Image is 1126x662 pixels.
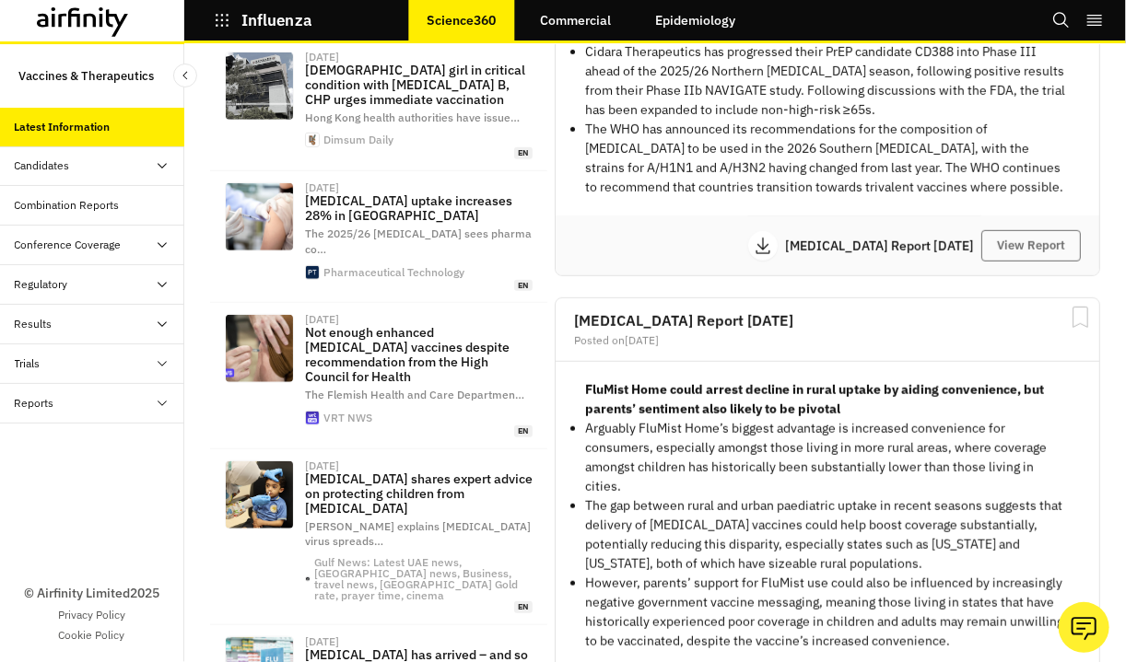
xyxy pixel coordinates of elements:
[15,119,111,135] div: Latest Information
[314,557,533,601] div: Gulf News: Latest UAE news, [GEOGRAPHIC_DATA] news, Business, travel news, [GEOGRAPHIC_DATA] Gold...
[305,226,532,256] span: The 2025/26 [MEDICAL_DATA] sees pharma co …
[306,412,319,424] img: android-icon-192x192.png
[514,147,533,159] span: en
[514,280,533,292] span: en
[785,239,981,252] p: [MEDICAL_DATA] Report [DATE]
[428,13,497,28] p: Science360
[585,42,1070,120] p: Cidara Therapeutics has progressed their PrEP candidate CD388 into Phase III ahead of the 2025/26...
[323,412,372,424] div: VRT NWS
[585,419,1070,496] p: Arguably FluMist Home’s biggest advantage is increased convenience for consumers, especially amon...
[210,41,547,171] a: [DATE][DEMOGRAPHIC_DATA] girl in critical condition with [MEDICAL_DATA] B, CHP urges immediate va...
[15,355,41,372] div: Trials
[305,182,339,193] div: [DATE]
[306,266,319,279] img: cropped-Pharmaceutical-Technology-Favicon-300x300.png
[585,120,1070,197] p: The WHO has announced its recommendations for the composition of [MEDICAL_DATA] to be used in the...
[1059,602,1109,653] button: Ask our analysts
[15,395,54,412] div: Reports
[226,461,293,528] img: gulfnews%2F2025-10-10%2Fs11kp8ki%2Fe91642a1-d21a-4681-80b3-214619b9ed71.jpg
[226,52,293,120] img: POW-12.jpg
[514,425,533,437] span: en
[59,627,125,644] a: Cookie Policy
[210,303,547,448] a: [DATE]Not enough enhanced [MEDICAL_DATA] vaccines despite recommendation from the High Council fo...
[15,276,68,293] div: Regulatory
[15,197,120,214] div: Combination Reports
[214,5,312,36] button: Influenza
[574,335,1081,346] div: Posted on [DATE]
[305,388,524,401] span: The Flemish Health and Care Departmen …
[305,460,339,471] div: [DATE]
[305,519,531,549] span: [PERSON_NAME] explains [MEDICAL_DATA] virus spreads …
[574,313,1081,328] h2: [MEDICAL_DATA] Report [DATE]
[1052,5,1071,36] button: Search
[585,574,1070,651] p: However, parents’ support for FluMist use could also be influenced by increasingly negative gover...
[981,230,1081,261] button: View Report
[514,601,533,613] span: en
[323,267,464,278] div: Pharmaceutical Technology
[305,63,533,107] p: [DEMOGRAPHIC_DATA] girl in critical condition with [MEDICAL_DATA] B, CHP urges immediate vaccination
[305,636,339,647] div: [DATE]
[15,316,53,332] div: Results
[210,449,547,625] a: [DATE][MEDICAL_DATA] shares expert advice on protecting children from [MEDICAL_DATA][PERSON_NAME]...
[305,314,339,325] div: [DATE]
[18,59,154,93] p: Vaccines & Therapeutics
[305,52,339,63] div: [DATE]
[305,110,520,124] span: Hong Kong health authorities have issue …
[226,315,293,382] img: af95e279-cbfa-4940-9726-dd8db928c553.jpg
[241,12,312,29] p: Influenza
[323,134,393,145] div: Dimsum Daily
[226,183,293,250] img: shutterstock_2326066297-1.jpg
[15,157,70,174] div: Candidates
[305,325,533,384] p: Not enough enhanced [MEDICAL_DATA] vaccines despite recommendation from the High Council for Health
[24,584,159,603] p: © Airfinity Limited 2025
[1069,306,1092,329] svg: Bookmark Report
[306,134,319,146] img: cropped-ds-120--270x270.png
[305,471,533,516] p: [MEDICAL_DATA] shares expert advice on protecting children from [MEDICAL_DATA]
[15,237,122,253] div: Conference Coverage
[306,577,310,581] img: favicon.ico
[585,381,1044,417] strong: FluMist Home could arrest decline in rural uptake by aiding convenience, but parents’ sentiment a...
[58,607,125,623] a: Privacy Policy
[305,193,533,223] p: [MEDICAL_DATA] uptake increases 28% in [GEOGRAPHIC_DATA]
[585,496,1070,574] p: The gap between rural and urban paediatric uptake in recent seasons suggests that delivery of [ME...
[173,64,197,87] button: Close Sidebar
[210,171,547,303] a: [DATE][MEDICAL_DATA] uptake increases 28% in [GEOGRAPHIC_DATA]The 2025/26 [MEDICAL_DATA] sees pha...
